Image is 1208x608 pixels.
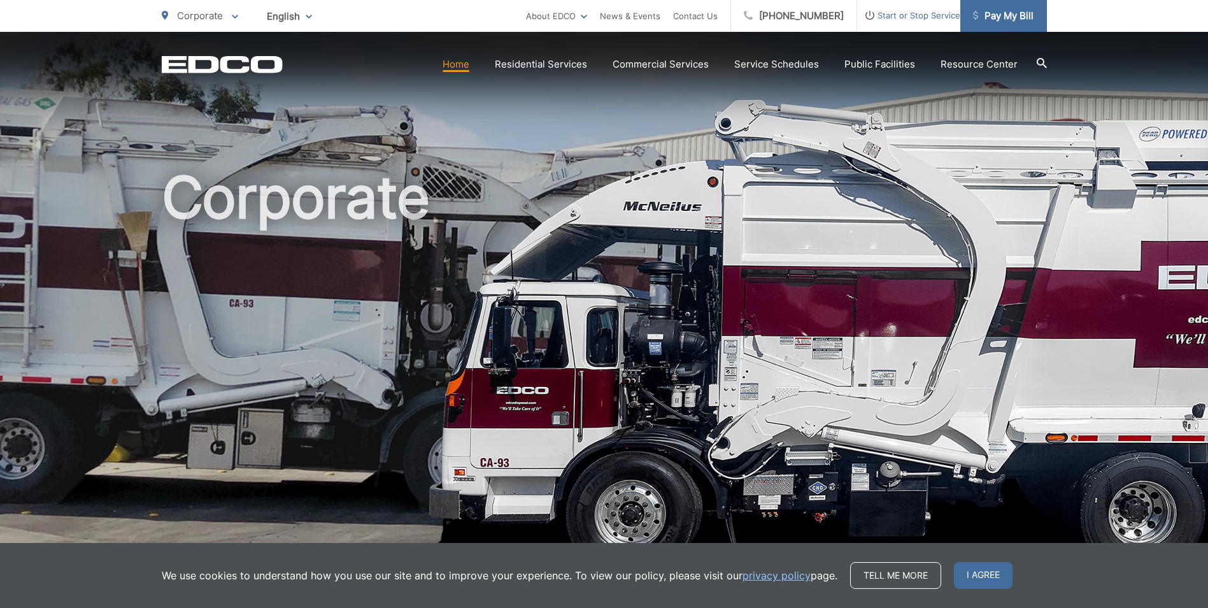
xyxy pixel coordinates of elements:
[526,8,587,24] a: About EDCO
[850,562,941,589] a: Tell me more
[162,568,837,583] p: We use cookies to understand how you use our site and to improve your experience. To view our pol...
[941,57,1018,72] a: Resource Center
[613,57,709,72] a: Commercial Services
[162,166,1047,569] h1: Corporate
[734,57,819,72] a: Service Schedules
[257,5,322,27] span: English
[495,57,587,72] a: Residential Services
[844,57,915,72] a: Public Facilities
[177,10,223,22] span: Corporate
[443,57,469,72] a: Home
[743,568,811,583] a: privacy policy
[973,8,1034,24] span: Pay My Bill
[600,8,660,24] a: News & Events
[673,8,718,24] a: Contact Us
[162,55,283,73] a: EDCD logo. Return to the homepage.
[954,562,1013,589] span: I agree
